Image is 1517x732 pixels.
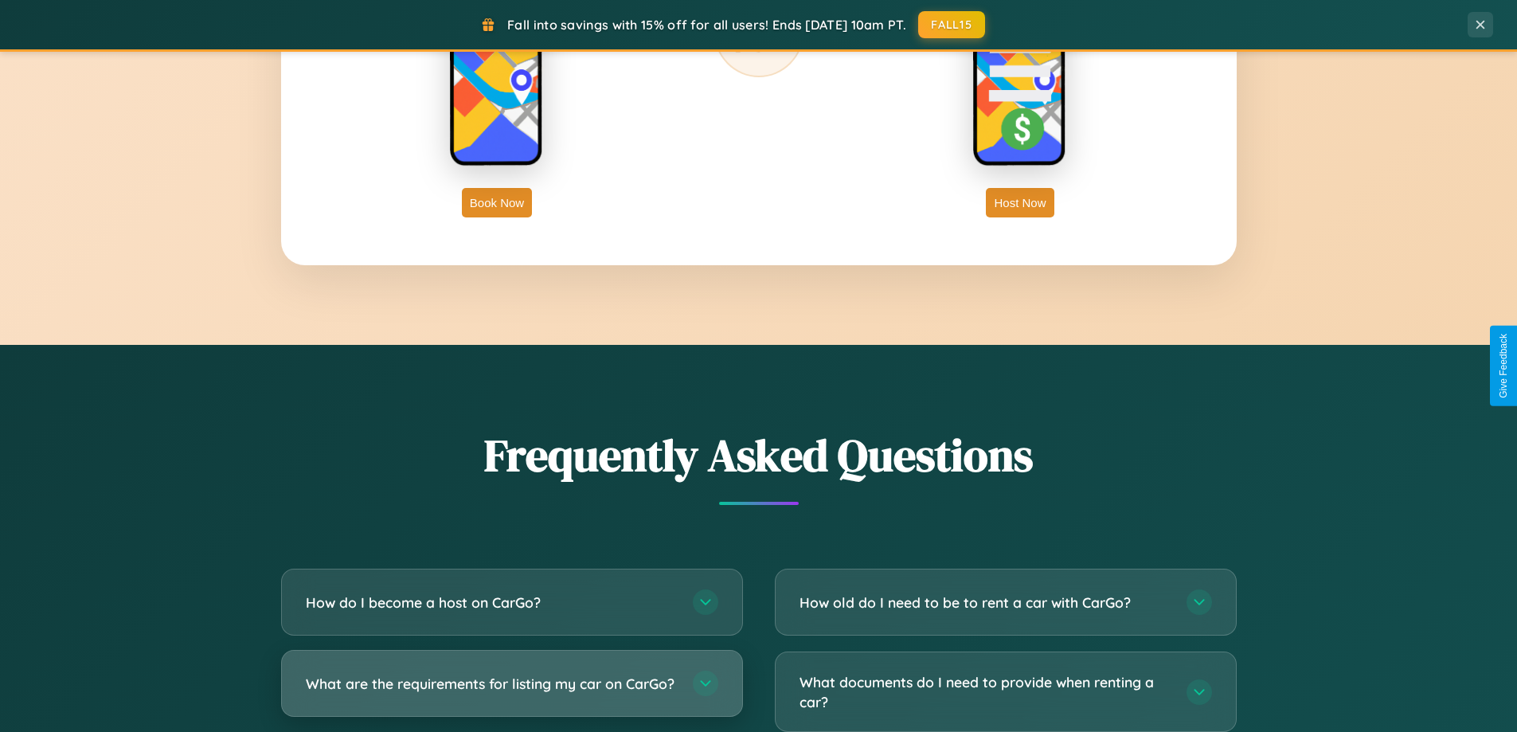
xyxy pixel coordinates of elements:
h3: What are the requirements for listing my car on CarGo? [306,674,677,694]
h2: Frequently Asked Questions [281,425,1237,486]
h3: How old do I need to be to rent a car with CarGo? [800,593,1171,613]
button: Book Now [462,188,532,217]
h3: How do I become a host on CarGo? [306,593,677,613]
span: Fall into savings with 15% off for all users! Ends [DATE] 10am PT. [507,17,906,33]
button: Host Now [986,188,1054,217]
button: FALL15 [918,11,985,38]
h3: What documents do I need to provide when renting a car? [800,672,1171,711]
div: Give Feedback [1498,334,1509,398]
